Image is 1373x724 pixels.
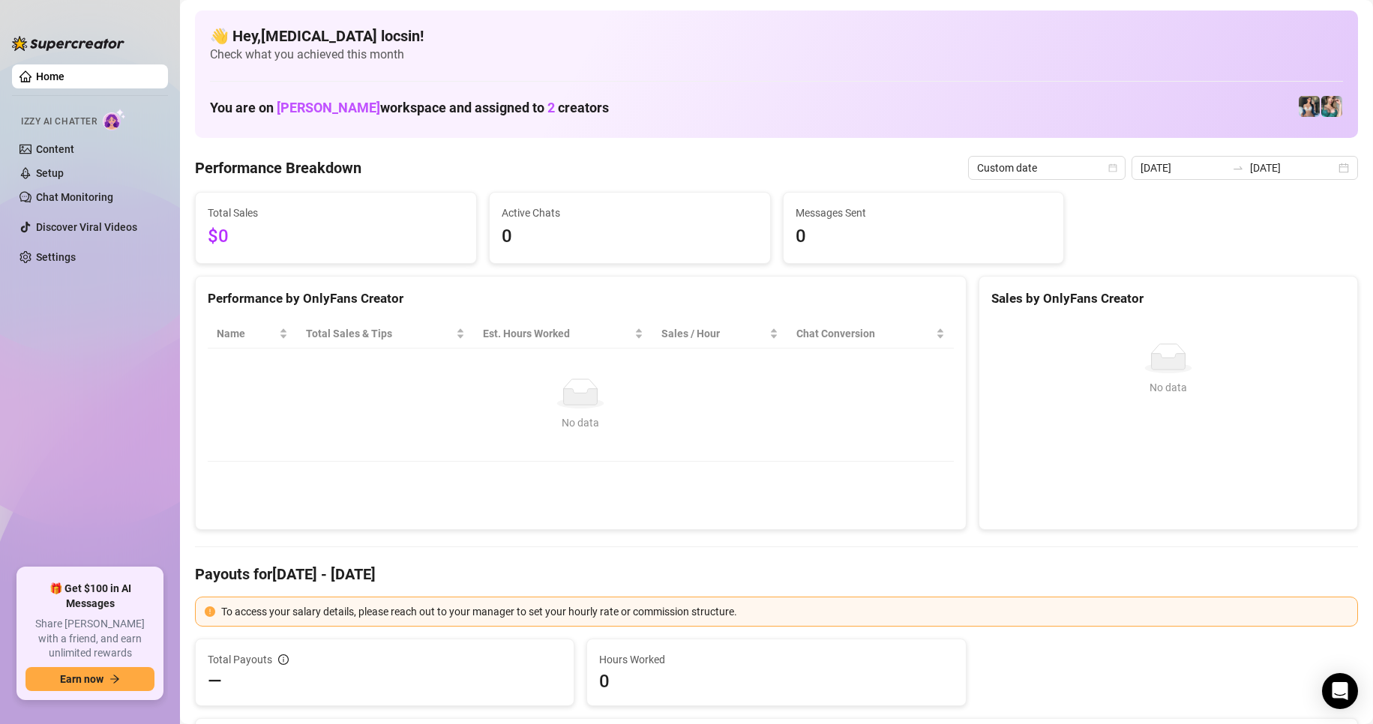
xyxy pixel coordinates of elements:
[36,143,74,155] a: Content
[652,319,787,349] th: Sales / Hour
[977,157,1117,179] span: Custom date
[1232,162,1244,174] span: to
[991,289,1345,309] div: Sales by OnlyFans Creator
[223,414,939,431] div: No data
[1299,96,1320,117] img: Katy
[36,251,76,263] a: Settings
[1322,673,1358,709] div: Open Intercom Messenger
[277,100,380,115] span: [PERSON_NAME]
[210,25,1343,46] h4: 👋 Hey, [MEDICAL_DATA] locsin !
[208,319,297,349] th: Name
[36,167,64,179] a: Setup
[36,191,113,203] a: Chat Monitoring
[205,606,215,617] span: exclamation-circle
[599,651,953,668] span: Hours Worked
[796,325,932,342] span: Chat Conversion
[306,325,453,342] span: Total Sales & Tips
[195,564,1358,585] h4: Payouts for [DATE] - [DATE]
[599,669,953,693] span: 0
[297,319,474,349] th: Total Sales & Tips
[195,157,361,178] h4: Performance Breakdown
[221,603,1348,620] div: To access your salary details, please reach out to your manager to set your hourly rate or commis...
[217,325,276,342] span: Name
[502,223,758,251] span: 0
[796,223,1052,251] span: 0
[1141,160,1226,176] input: Start date
[208,223,464,251] span: $0
[997,379,1339,396] div: No data
[1108,163,1117,172] span: calendar
[1232,162,1244,174] span: swap-right
[210,46,1343,63] span: Check what you achieved this month
[502,205,758,221] span: Active Chats
[1321,96,1342,117] img: Zaddy
[12,36,124,51] img: logo-BBDzfeDw.svg
[36,221,137,233] a: Discover Viral Videos
[208,205,464,221] span: Total Sales
[547,100,555,115] span: 2
[661,325,766,342] span: Sales / Hour
[483,325,631,342] div: Est. Hours Worked
[208,669,222,693] span: —
[25,582,154,611] span: 🎁 Get $100 in AI Messages
[25,617,154,661] span: Share [PERSON_NAME] with a friend, and earn unlimited rewards
[787,319,953,349] th: Chat Conversion
[208,289,954,309] div: Performance by OnlyFans Creator
[103,109,126,130] img: AI Chatter
[109,674,120,684] span: arrow-right
[25,667,154,691] button: Earn nowarrow-right
[278,654,289,665] span: info-circle
[1250,160,1336,176] input: End date
[60,673,103,685] span: Earn now
[796,205,1052,221] span: Messages Sent
[36,70,64,82] a: Home
[210,100,609,116] h1: You are on workspace and assigned to creators
[21,115,97,129] span: Izzy AI Chatter
[208,651,272,668] span: Total Payouts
